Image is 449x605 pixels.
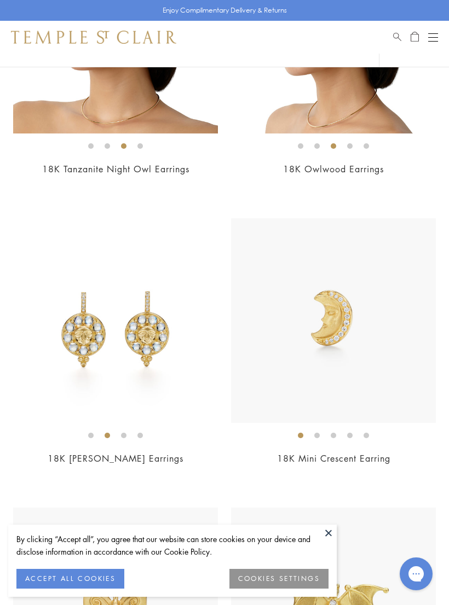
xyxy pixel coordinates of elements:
div: By clicking “Accept all”, you agree that our website can store cookies on your device and disclos... [16,533,329,558]
a: 18K [PERSON_NAME] Earrings [48,452,183,464]
img: E34861-LUNAHABM [13,218,218,423]
a: Search [393,31,401,44]
a: 18K Tanzanite Night Owl Earrings [42,163,189,175]
button: Open navigation [428,31,438,44]
button: ACCEPT ALL COOKIES [16,569,124,589]
iframe: Gorgias live chat messenger [394,554,438,594]
a: 18K Mini Crescent Earring [277,452,390,464]
a: 18K Owlwood Earrings [283,163,384,175]
a: Open Shopping Bag [411,31,419,44]
img: Temple St. Clair [11,31,176,44]
button: COOKIES SETTINGS [229,569,329,589]
img: E18105-MINICRES [231,218,436,423]
p: Enjoy Complimentary Delivery & Returns [163,5,287,16]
